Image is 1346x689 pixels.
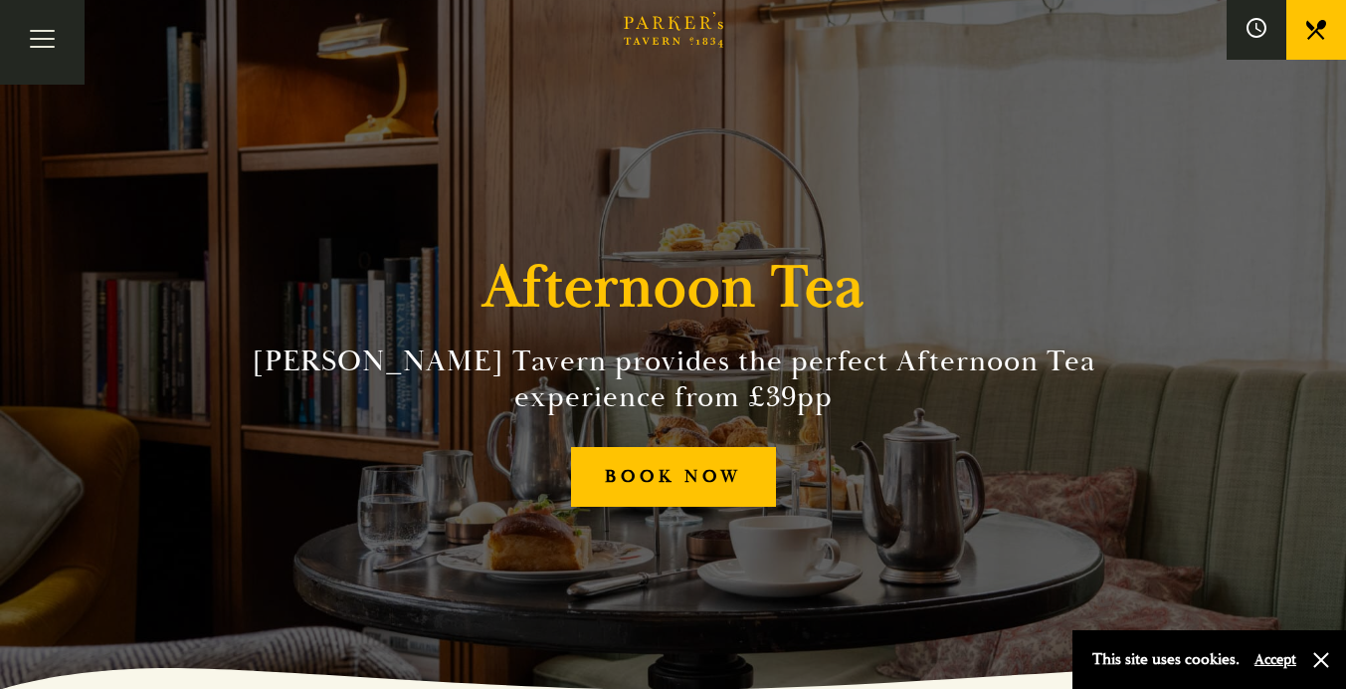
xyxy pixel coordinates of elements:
[482,252,865,324] h1: Afternoon Tea
[571,447,776,508] a: BOOK NOW
[1092,645,1240,674] p: This site uses cookies.
[220,344,1127,415] h2: [PERSON_NAME] Tavern provides the perfect Afternoon Tea experience from £39pp
[1254,650,1296,669] button: Accept
[1311,650,1331,670] button: Close and accept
